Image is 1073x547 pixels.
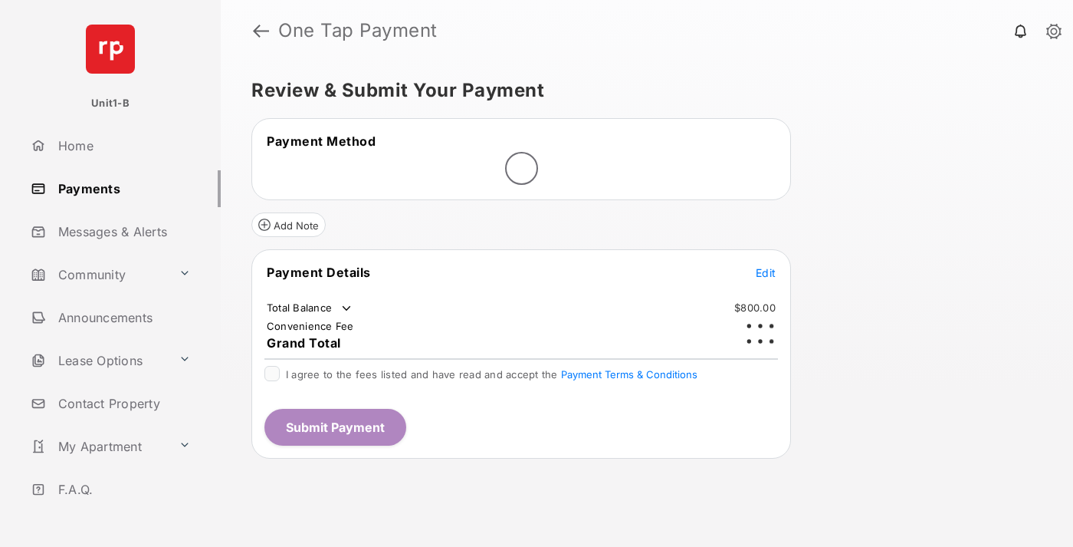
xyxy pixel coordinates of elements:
[25,299,221,336] a: Announcements
[267,335,341,351] span: Grand Total
[286,368,697,381] span: I agree to the fees listed and have read and accept the
[25,385,221,422] a: Contact Property
[756,265,776,280] button: Edit
[278,21,438,40] strong: One Tap Payment
[561,368,697,381] button: I agree to the fees listed and have read and accept the
[267,265,371,280] span: Payment Details
[733,301,776,315] td: $800.00
[91,96,130,111] p: Unit1-B
[86,25,135,74] img: svg+xml;base64,PHN2ZyB4bWxucz0iaHR0cDovL3d3dy53My5vcmcvMjAwMC9zdmciIHdpZHRoPSI2NCIgaGVpZ2h0PSI2NC...
[25,127,221,164] a: Home
[251,213,326,237] button: Add Note
[25,213,221,250] a: Messages & Alerts
[756,266,776,279] span: Edit
[264,409,406,446] button: Submit Payment
[25,342,172,379] a: Lease Options
[266,319,355,333] td: Convenience Fee
[266,301,354,316] td: Total Balance
[25,170,221,207] a: Payments
[25,471,221,508] a: F.A.Q.
[267,133,376,149] span: Payment Method
[25,256,172,293] a: Community
[25,428,172,465] a: My Apartment
[251,81,1030,100] h5: Review & Submit Your Payment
